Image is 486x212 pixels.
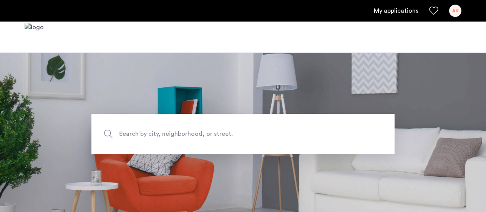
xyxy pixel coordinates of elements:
[25,23,44,52] img: logo
[449,5,461,17] div: AK
[374,6,418,15] a: My application
[25,23,44,52] a: Cazamio logo
[429,6,438,15] a: Favorites
[119,129,331,139] span: Search by city, neighborhood, or street.
[91,114,395,154] input: Apartment Search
